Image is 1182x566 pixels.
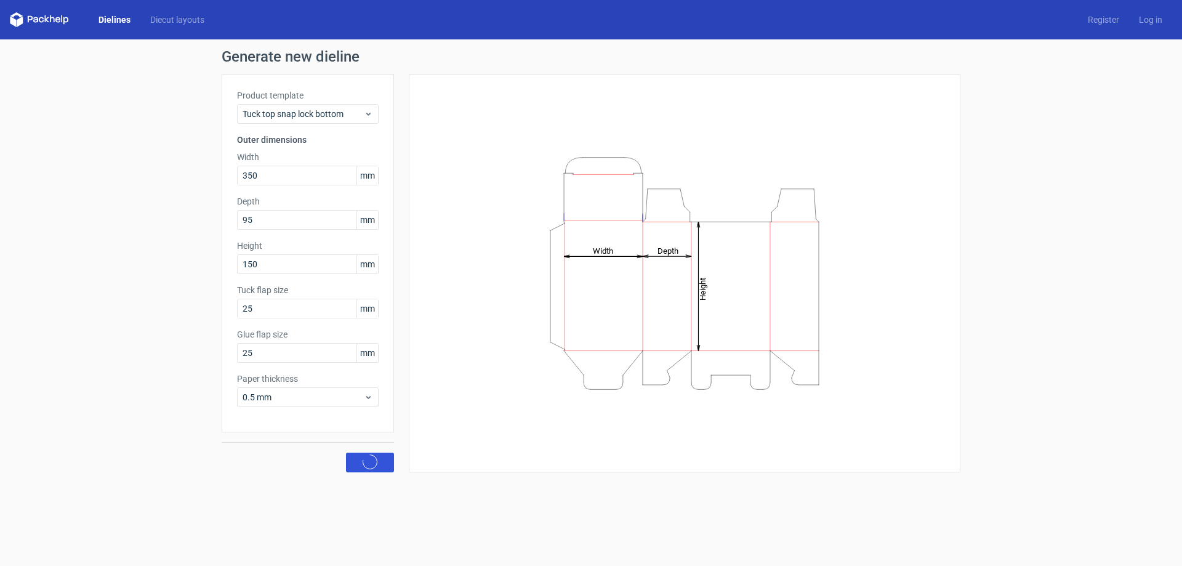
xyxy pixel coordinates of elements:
span: Tuck top snap lock bottom [243,108,364,120]
span: mm [356,211,378,229]
label: Depth [237,195,379,208]
a: Log in [1129,14,1172,26]
label: Product template [237,89,379,102]
tspan: Height [698,277,707,300]
span: 0.5 mm [243,391,364,403]
span: mm [356,166,378,185]
a: Register [1078,14,1129,26]
a: Diecut layouts [140,14,214,26]
label: Height [237,240,379,252]
h1: Generate new dieline [222,49,960,64]
label: Glue flap size [237,328,379,341]
span: mm [356,255,378,273]
h3: Outer dimensions [237,134,379,146]
label: Width [237,151,379,163]
span: mm [356,344,378,362]
label: Tuck flap size [237,284,379,296]
tspan: Width [593,246,613,255]
a: Dielines [89,14,140,26]
span: mm [356,299,378,318]
tspan: Depth [657,246,678,255]
label: Paper thickness [237,373,379,385]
